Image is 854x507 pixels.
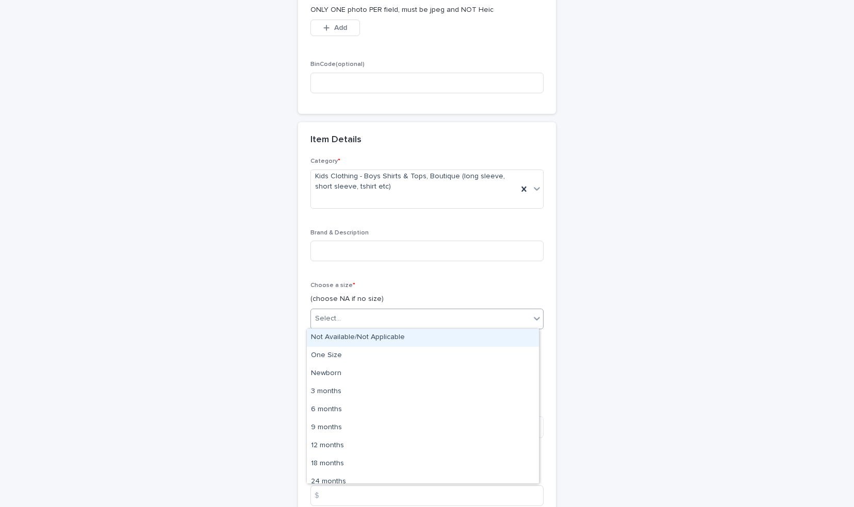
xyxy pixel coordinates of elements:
[307,437,539,455] div: 12 months
[310,485,331,506] div: $
[307,401,539,419] div: 6 months
[310,294,544,305] p: (choose NA if no size)
[310,5,544,15] p: ONLY ONE photo PER field, must be jpeg and NOT Heic
[315,171,514,193] span: Kids Clothing - Boys Shirts & Tops, Boutique (long sleeve, short sleeve, tshirt etc)
[307,329,539,347] div: Not Available/Not Applicable
[307,383,539,401] div: 3 months
[307,455,539,473] div: 18 months
[315,313,341,324] div: Select...
[307,473,539,491] div: 24 months
[310,158,340,164] span: Category
[310,61,365,67] span: BinCode(optional)
[307,365,539,383] div: Newborn
[310,230,369,236] span: Brand & Description
[334,24,347,31] span: Add
[310,20,360,36] button: Add
[307,419,539,437] div: 9 months
[307,347,539,365] div: One Size
[310,282,355,289] span: Choose a size
[310,134,362,146] h2: Item Details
